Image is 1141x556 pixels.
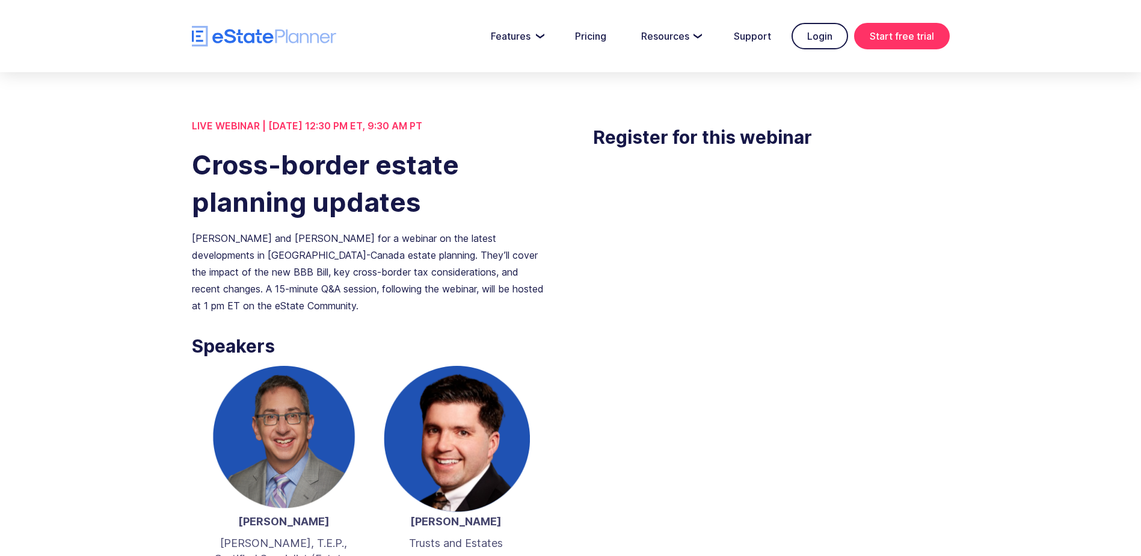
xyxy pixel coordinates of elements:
[593,175,949,380] iframe: Form 0
[192,146,548,221] h1: Cross-border estate planning updates
[561,24,621,48] a: Pricing
[719,24,786,48] a: Support
[593,123,949,151] h3: Register for this webinar
[192,26,336,47] a: home
[238,515,330,528] strong: [PERSON_NAME]
[410,515,502,528] strong: [PERSON_NAME]
[627,24,713,48] a: Resources
[854,23,950,49] a: Start free trial
[382,536,530,551] p: Trusts and Estates
[476,24,555,48] a: Features
[192,117,548,134] div: LIVE WEBINAR | [DATE] 12:30 PM ET, 9:30 AM PT
[192,230,548,314] div: [PERSON_NAME] and [PERSON_NAME] for a webinar on the latest developments in [GEOGRAPHIC_DATA]-Can...
[792,23,848,49] a: Login
[192,332,548,360] h3: Speakers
